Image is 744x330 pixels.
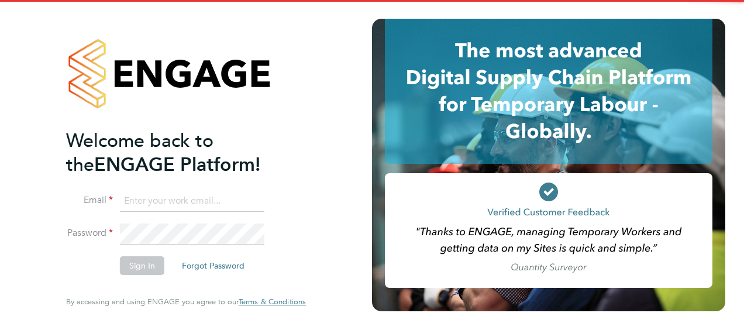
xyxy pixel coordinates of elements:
input: Enter your work email... [120,191,264,212]
span: By accessing and using ENGAGE you agree to our [66,297,306,307]
h2: ENGAGE Platform! [66,129,294,177]
button: Forgot Password [173,256,254,275]
label: Email [66,194,113,207]
span: Terms & Conditions [239,297,306,307]
a: Terms & Conditions [239,297,306,307]
label: Password [66,227,113,239]
button: Sign In [120,256,164,275]
span: Welcome back to the [66,129,213,176]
